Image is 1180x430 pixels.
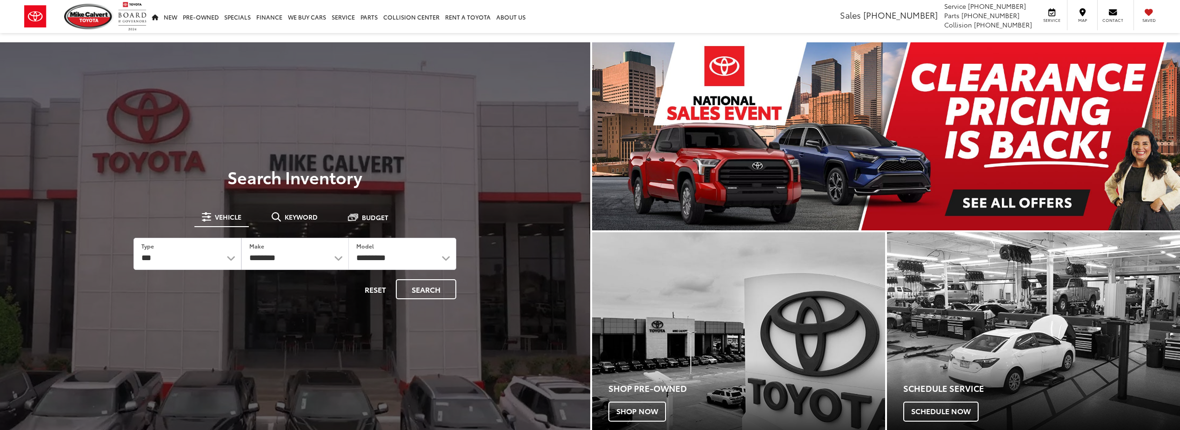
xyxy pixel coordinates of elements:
[396,279,456,299] button: Search
[64,4,113,29] img: Mike Calvert Toyota
[903,384,1180,393] h4: Schedule Service
[974,20,1032,29] span: [PHONE_NUMBER]
[1072,17,1093,23] span: Map
[1139,17,1159,23] span: Saved
[1102,17,1123,23] span: Contact
[357,279,394,299] button: Reset
[215,214,241,220] span: Vehicle
[968,1,1026,11] span: [PHONE_NUMBER]
[840,9,861,21] span: Sales
[249,242,264,250] label: Make
[944,1,966,11] span: Service
[608,402,666,421] span: Shop Now
[1041,17,1062,23] span: Service
[863,9,938,21] span: [PHONE_NUMBER]
[39,168,551,186] h3: Search Inventory
[608,384,885,393] h4: Shop Pre-Owned
[903,402,979,421] span: Schedule Now
[961,11,1020,20] span: [PHONE_NUMBER]
[356,242,374,250] label: Model
[944,11,960,20] span: Parts
[141,242,154,250] label: Type
[285,214,318,220] span: Keyword
[944,20,972,29] span: Collision
[362,214,388,221] span: Budget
